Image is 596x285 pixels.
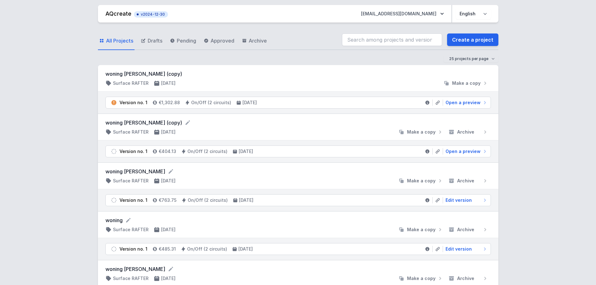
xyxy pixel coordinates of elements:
h4: [DATE] [161,178,176,184]
h4: Surface RAFTER [113,80,149,86]
button: Archive [446,275,491,282]
button: Archive [446,129,491,135]
span: Make a copy [452,80,481,86]
button: [EMAIL_ADDRESS][DOMAIN_NAME] [356,8,449,19]
div: Version no. 1 [120,197,147,203]
a: Approved [202,32,236,50]
button: Archive [446,226,491,233]
button: Make a copy [396,226,446,233]
span: Edit version [446,197,472,203]
button: Rename project [125,217,131,223]
img: draft.svg [111,197,117,203]
span: v2024-12-30 [137,12,165,17]
form: woning [PERSON_NAME] [105,168,491,175]
a: Pending [169,32,197,50]
span: Pending [177,37,196,44]
span: Archive [249,37,267,44]
button: Make a copy [396,178,446,184]
a: Open a preview [443,99,488,106]
h4: €763.75 [159,197,176,203]
img: draft.svg [111,246,117,252]
h4: €485.31 [159,246,176,252]
span: Make a copy [407,129,436,135]
span: Archive [457,226,474,233]
div: Version no. 1 [120,148,147,155]
h4: [DATE] [161,275,176,282]
span: Open a preview [446,99,481,106]
h4: [DATE] [239,197,253,203]
h4: €404.13 [159,148,176,155]
span: Archive [457,275,474,282]
form: woning [105,216,491,224]
a: Archive [241,32,268,50]
h4: [DATE] [161,226,176,233]
a: All Projects [98,32,135,50]
a: Create a project [447,33,498,46]
input: Search among projects and versions... [342,33,442,46]
h4: €1,302.88 [159,99,180,106]
select: Choose language [456,8,491,19]
a: Edit version [443,197,488,203]
a: AQcreate [105,10,131,17]
span: Approved [211,37,234,44]
button: Rename project [168,168,174,175]
span: Edit version [446,246,472,252]
button: Make a copy [441,80,491,86]
div: Version no. 1 [120,246,147,252]
span: Make a copy [407,226,436,233]
form: woning [PERSON_NAME] (copy) [105,119,491,126]
h4: On/Off (2 circuits) [188,197,228,203]
span: Open a preview [446,148,481,155]
h3: woning [PERSON_NAME] (copy) [105,70,491,78]
h4: [DATE] [161,129,176,135]
span: Drafts [148,37,162,44]
div: Version no. 1 [120,99,147,106]
h4: On/Off (2 circuits) [187,148,227,155]
h4: Surface RAFTER [113,178,149,184]
h4: On/Off (2 circuits) [191,99,231,106]
a: Open a preview [443,148,488,155]
h4: [DATE] [238,246,253,252]
button: Rename project [168,266,174,272]
button: Make a copy [396,129,446,135]
form: woning [PERSON_NAME] [105,265,491,273]
button: Make a copy [396,275,446,282]
img: draft.svg [111,148,117,155]
button: v2024-12-30 [134,10,168,18]
h4: Surface RAFTER [113,226,149,233]
span: Archive [457,178,474,184]
h4: Surface RAFTER [113,129,149,135]
a: Drafts [140,32,164,50]
h4: On/Off (2 circuits) [187,246,227,252]
span: Make a copy [407,178,436,184]
h4: [DATE] [239,148,253,155]
span: Make a copy [407,275,436,282]
h4: [DATE] [161,80,176,86]
button: Rename project [185,120,191,126]
a: Edit version [443,246,488,252]
span: All Projects [106,37,133,44]
h4: [DATE] [242,99,257,106]
h4: Surface RAFTER [113,275,149,282]
span: Archive [457,129,474,135]
button: Archive [446,178,491,184]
